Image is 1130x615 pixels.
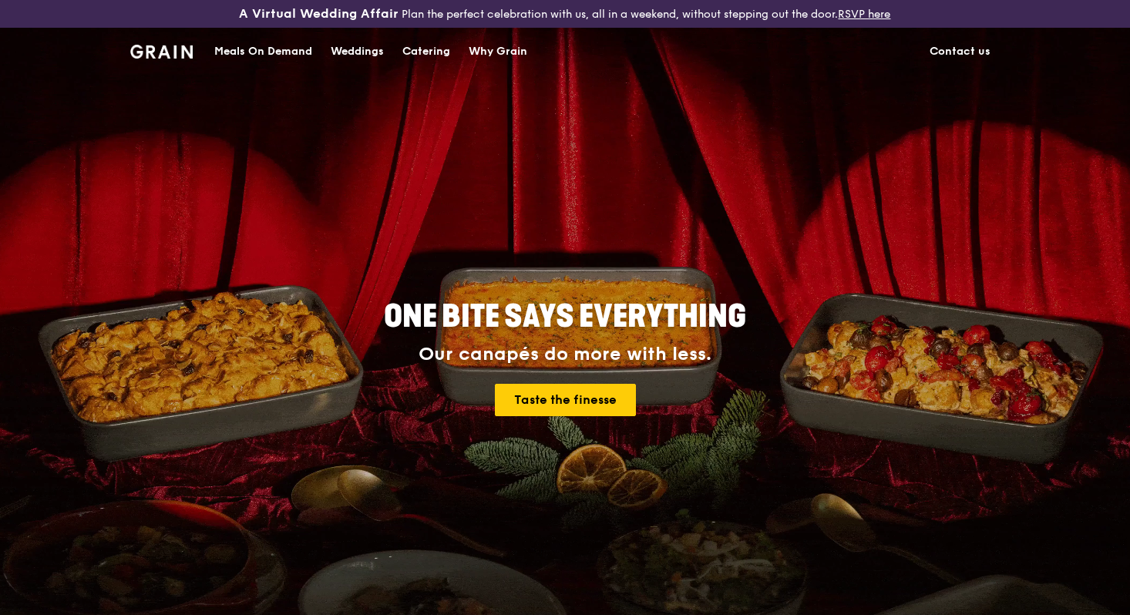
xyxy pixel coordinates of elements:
[384,298,746,335] span: ONE BITE SAYS EVERYTHING
[188,6,941,22] div: Plan the perfect celebration with us, all in a weekend, without stepping out the door.
[495,384,636,416] a: Taste the finesse
[331,29,384,75] div: Weddings
[393,29,459,75] a: Catering
[838,8,890,21] a: RSVP here
[920,29,1000,75] a: Contact us
[402,29,450,75] div: Catering
[459,29,536,75] a: Why Grain
[321,29,393,75] a: Weddings
[214,29,312,75] div: Meals On Demand
[130,45,193,59] img: Grain
[288,344,842,365] div: Our canapés do more with less.
[469,29,527,75] div: Why Grain
[239,6,399,22] h3: A Virtual Wedding Affair
[130,27,193,73] a: GrainGrain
